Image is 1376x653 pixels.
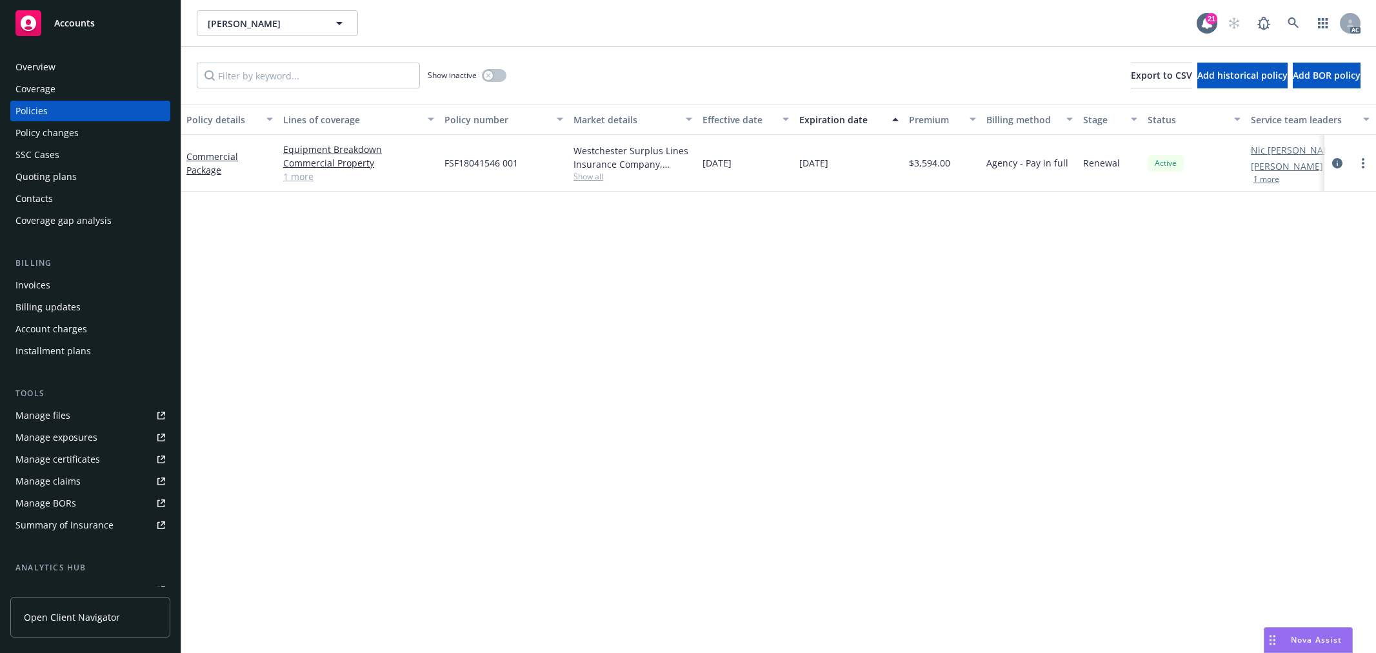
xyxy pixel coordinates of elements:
a: Summary of insurance [10,515,170,536]
div: Manage certificates [15,449,100,470]
div: Expiration date [799,113,884,126]
div: Analytics hub [10,561,170,574]
a: Equipment Breakdown [283,143,434,156]
button: Billing method [981,104,1078,135]
a: Switch app [1310,10,1336,36]
button: Status [1142,104,1246,135]
div: Tools [10,387,170,400]
div: Manage claims [15,471,81,492]
div: Manage exposures [15,427,97,448]
button: Policy details [181,104,278,135]
div: Manage files [15,405,70,426]
span: FSF18041546 001 [444,156,518,170]
div: Westchester Surplus Lines Insurance Company, Chubb Group, Amwins [573,144,692,171]
button: Service team leaders [1246,104,1375,135]
div: Quoting plans [15,166,77,187]
span: [PERSON_NAME] [208,17,319,30]
span: Add BOR policy [1293,69,1361,81]
div: Stage [1083,113,1123,126]
button: Market details [568,104,697,135]
a: SSC Cases [10,145,170,165]
a: Start snowing [1221,10,1247,36]
a: Account charges [10,319,170,339]
a: 1 more [283,170,434,183]
div: 21 [1206,13,1217,25]
a: Coverage [10,79,170,99]
div: Overview [15,57,55,77]
button: Nova Assist [1264,627,1353,653]
a: Commercial Package [186,150,238,176]
a: Report a Bug [1251,10,1277,36]
a: more [1355,156,1371,171]
span: [DATE] [703,156,732,170]
span: Show all [573,171,692,182]
div: Manage BORs [15,493,76,514]
input: Filter by keyword... [197,63,420,88]
a: Billing updates [10,297,170,317]
div: Status [1148,113,1226,126]
div: Billing [10,257,170,270]
span: [DATE] [799,156,828,170]
div: Policy changes [15,123,79,143]
button: Add historical policy [1197,63,1288,88]
button: Add BOR policy [1293,63,1361,88]
button: Stage [1078,104,1142,135]
div: Billing method [986,113,1059,126]
button: Effective date [697,104,794,135]
span: Active [1153,157,1179,169]
a: Contacts [10,188,170,209]
a: Manage claims [10,471,170,492]
a: Nic [PERSON_NAME] [1251,143,1340,157]
div: Contacts [15,188,53,209]
a: Coverage gap analysis [10,210,170,231]
button: [PERSON_NAME] [197,10,358,36]
a: Commercial Property [283,156,434,170]
span: Agency - Pay in full [986,156,1068,170]
span: $3,594.00 [909,156,950,170]
a: Overview [10,57,170,77]
div: Drag to move [1264,628,1281,652]
span: Export to CSV [1131,69,1192,81]
div: Billing updates [15,297,81,317]
a: circleInformation [1330,156,1345,171]
div: Account charges [15,319,87,339]
span: Add historical policy [1197,69,1288,81]
div: SSC Cases [15,145,59,165]
div: Installment plans [15,341,91,361]
a: Loss summary generator [10,579,170,600]
div: Coverage [15,79,55,99]
a: [PERSON_NAME] [1251,159,1323,173]
div: Invoices [15,275,50,296]
a: Manage exposures [10,427,170,448]
div: Policy number [444,113,549,126]
span: Show inactive [428,70,477,81]
div: Loss summary generator [15,579,123,600]
a: Manage BORs [10,493,170,514]
a: Policies [10,101,170,121]
div: Policy details [186,113,259,126]
button: Expiration date [794,104,904,135]
a: Invoices [10,275,170,296]
button: 1 more [1253,176,1279,183]
span: Renewal [1083,156,1120,170]
div: Lines of coverage [283,113,420,126]
div: Effective date [703,113,775,126]
div: Premium [909,113,962,126]
a: Manage files [10,405,170,426]
span: Nova Assist [1291,634,1342,645]
a: Manage certificates [10,449,170,470]
a: Policy changes [10,123,170,143]
a: Accounts [10,5,170,41]
button: Lines of coverage [278,104,439,135]
div: Policies [15,101,48,121]
button: Premium [904,104,981,135]
span: Open Client Navigator [24,610,120,624]
div: Service team leaders [1251,113,1355,126]
div: Summary of insurance [15,515,114,536]
a: Quoting plans [10,166,170,187]
div: Coverage gap analysis [15,210,112,231]
span: Accounts [54,18,95,28]
a: Search [1281,10,1306,36]
div: Market details [573,113,678,126]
